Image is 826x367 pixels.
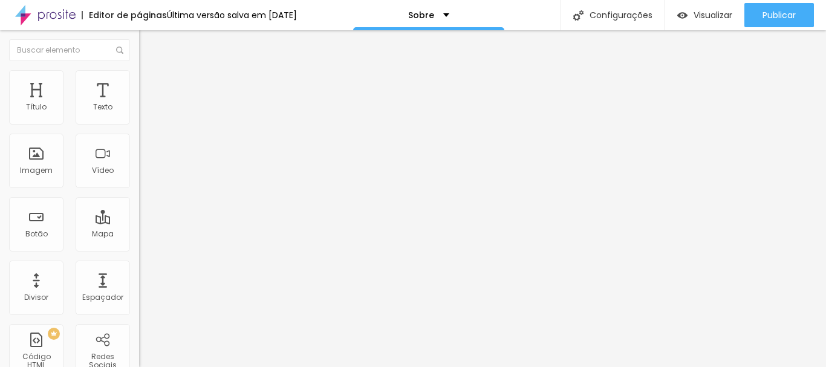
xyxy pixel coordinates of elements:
iframe: Editor [139,30,826,367]
div: Última versão salva em [DATE] [167,11,297,19]
button: Visualizar [665,3,744,27]
div: Divisor [24,293,48,302]
img: view-1.svg [677,10,688,21]
div: Texto [93,103,112,111]
div: Vídeo [92,166,114,175]
p: Sobre [408,11,434,19]
div: Título [26,103,47,111]
div: Espaçador [82,293,123,302]
input: Buscar elemento [9,39,130,61]
button: Publicar [744,3,814,27]
div: Botão [25,230,48,238]
img: Icone [116,47,123,54]
span: Visualizar [694,10,732,20]
div: Editor de páginas [82,11,167,19]
span: Publicar [763,10,796,20]
img: Icone [573,10,584,21]
div: Mapa [92,230,114,238]
div: Imagem [20,166,53,175]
